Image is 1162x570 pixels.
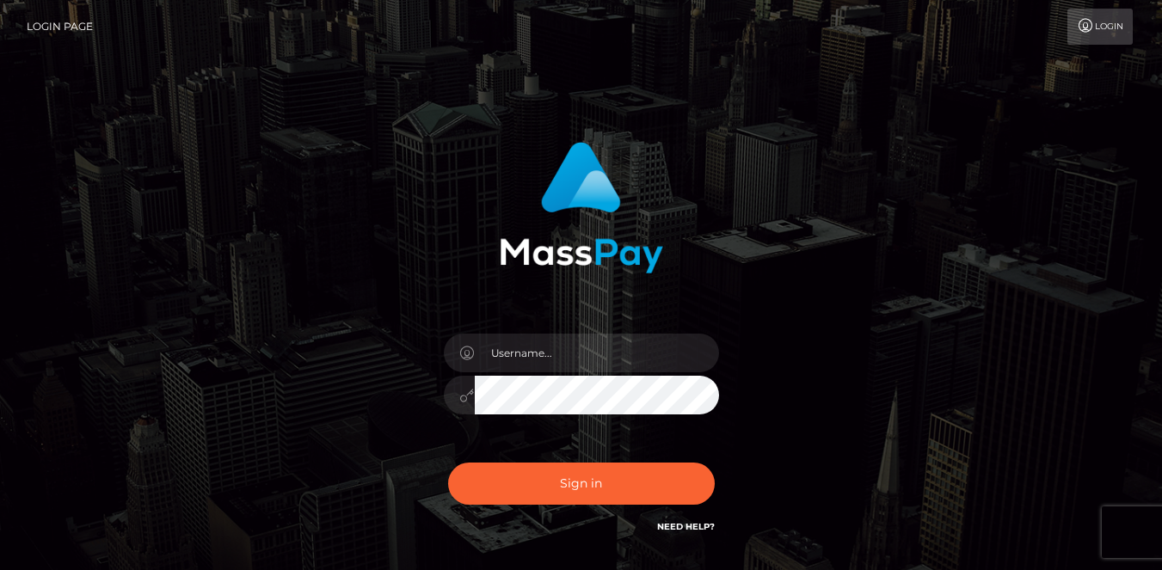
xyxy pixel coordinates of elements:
[27,9,93,45] a: Login Page
[475,334,719,372] input: Username...
[448,463,715,505] button: Sign in
[500,142,663,273] img: MassPay Login
[657,521,715,532] a: Need Help?
[1067,9,1133,45] a: Login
